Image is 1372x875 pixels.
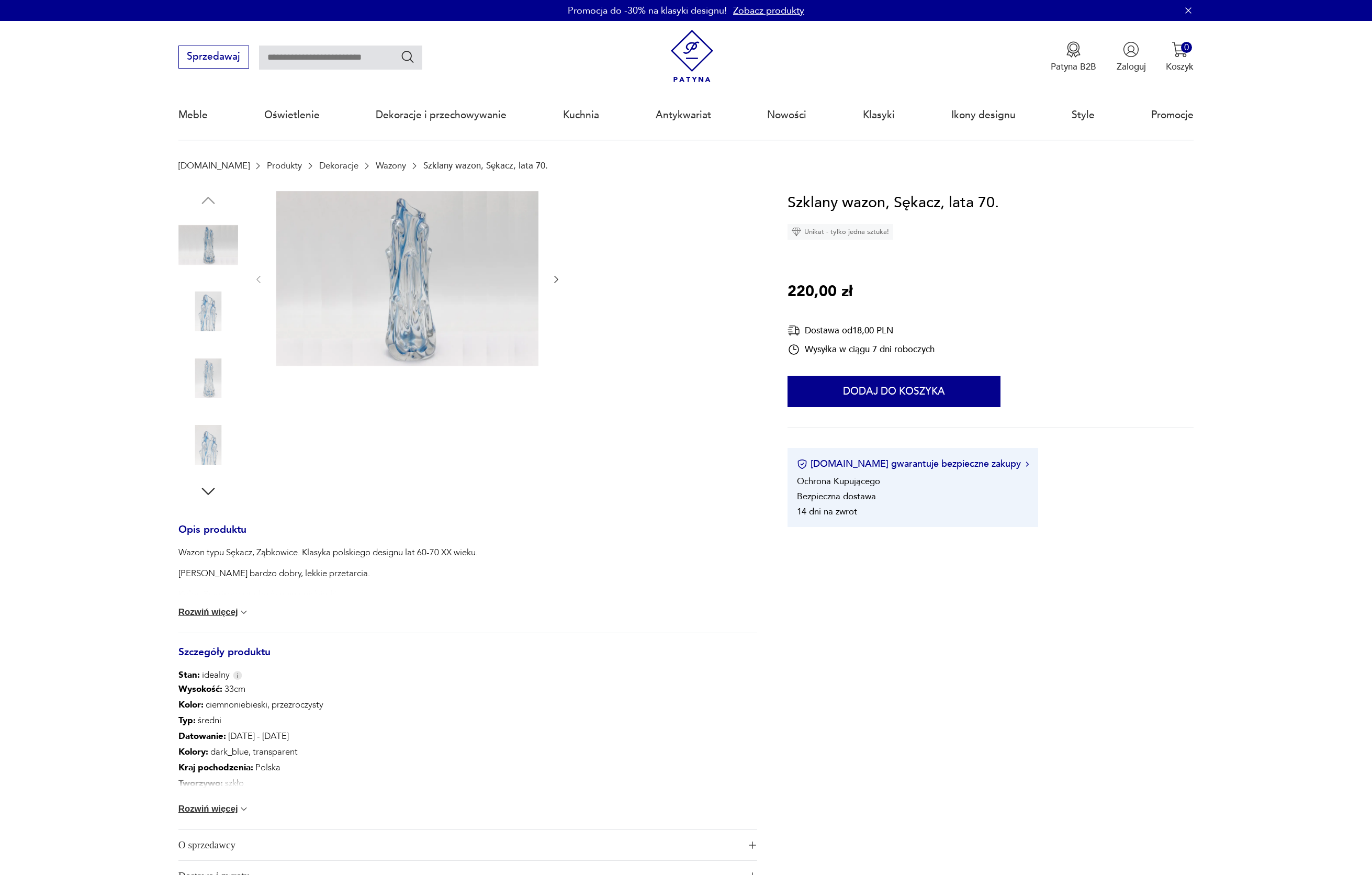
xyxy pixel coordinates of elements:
[267,161,302,171] a: Produkty
[1123,41,1139,58] img: Ikonka użytkownika
[749,842,756,849] img: Ikona plusa
[423,161,548,171] p: Szklany wazon, Sękacz, lata 70.
[376,91,507,139] a: Dekoracje i przechowywanie
[788,324,800,337] img: Ikona dostawy
[563,91,599,139] a: Kuchnia
[951,91,1016,139] a: Ikony designu
[178,760,504,776] p: Polska
[178,681,504,697] p: 33cm
[788,343,935,356] div: Wysyłka w ciągu 7 dni roboczych
[1172,41,1188,58] img: Ikona koszyka
[178,588,478,601] p: Kolor: Przeźroczysty, bezbarwny, niebieski.
[1065,41,1082,58] img: Ikona medalu
[178,728,504,744] p: [DATE] - [DATE]
[178,697,504,713] p: ciemnoniebieski, przezroczysty
[1166,41,1194,73] button: 0Koszyk
[178,607,250,618] button: Rozwiń więcej
[1151,91,1194,139] a: Promocje
[178,567,478,580] p: [PERSON_NAME] bardzo dobry, lekkie przetarcia.
[797,490,876,502] li: Bezpieczna dostawa
[319,161,358,171] a: Dekoracje
[1072,91,1095,139] a: Style
[788,191,999,215] h1: Szklany wazon, Sękacz, lata 70.
[788,324,935,337] div: Dostawa od 18,00 PLN
[178,46,249,69] button: Sprzedawaj
[666,30,718,83] img: Patyna - sklep z meblami i dekoracjami vintage
[239,607,249,618] img: chevron down
[1051,41,1096,73] button: Patyna B2B
[788,224,893,240] div: Unikat - tylko jedna sztuka!
[1117,61,1146,73] p: Zaloguj
[1117,41,1146,73] button: Zaloguj
[797,459,807,469] img: Ikona certyfikatu
[788,280,852,304] p: 220,00 zł
[733,4,804,17] a: Zobacz produkty
[797,506,857,518] li: 14 dni na zwrot
[178,713,504,728] p: średni
[1166,61,1194,73] p: Koszyk
[264,91,320,139] a: Oświetlenie
[178,349,238,408] img: Zdjęcie produktu Szklany wazon, Sękacz, lata 70.
[178,776,504,791] p: szkło
[233,671,242,680] img: Info icon
[1051,61,1096,73] p: Patyna B2B
[797,457,1029,470] button: [DOMAIN_NAME] gwarantuje bezpieczne zakupy
[178,215,238,275] img: Zdjęcie produktu Szklany wazon, Sękacz, lata 70.
[568,4,727,17] p: Promocja do -30% na klasyki designu!
[178,526,758,547] h3: Opis produktu
[400,49,415,64] button: Szukaj
[178,830,740,860] span: O sprzedawcy
[178,91,208,139] a: Meble
[1051,41,1096,73] a: Ikona medaluPatyna B2B
[178,761,253,773] b: Kraj pochodzenia :
[767,91,806,139] a: Nowości
[276,191,538,366] img: Zdjęcie produktu Szklany wazon, Sękacz, lata 70.
[178,53,249,62] a: Sprzedawaj
[178,746,208,758] b: Kolory :
[239,804,249,814] img: chevron down
[178,714,196,726] b: Typ :
[178,669,200,681] b: Stan:
[797,475,880,487] li: Ochrona Kupującego
[178,669,230,681] span: idealny
[1181,42,1192,53] div: 0
[788,376,1000,407] button: Dodaj do koszyka
[178,161,250,171] a: [DOMAIN_NAME]
[792,227,801,237] img: Ikona diamentu
[656,91,711,139] a: Antykwariat
[178,683,222,695] b: Wysokość :
[178,546,478,559] p: Wazon typu Sękacz, Ząbkowice. Klasyka polskiego designu lat 60-70 XX wieku.
[178,830,758,860] button: Ikona plusaO sprzedawcy
[178,415,238,475] img: Zdjęcie produktu Szklany wazon, Sękacz, lata 70.
[1026,462,1029,467] img: Ikona strzałki w prawo
[178,730,226,742] b: Datowanie :
[178,282,238,341] img: Zdjęcie produktu Szklany wazon, Sękacz, lata 70.
[178,744,504,760] p: dark_blue, transparent
[178,777,223,789] b: Tworzywo :
[178,648,758,669] h3: Szczegóły produktu
[376,161,406,171] a: Wazony
[178,699,204,711] b: Kolor:
[863,91,895,139] a: Klasyki
[178,804,250,814] button: Rozwiń więcej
